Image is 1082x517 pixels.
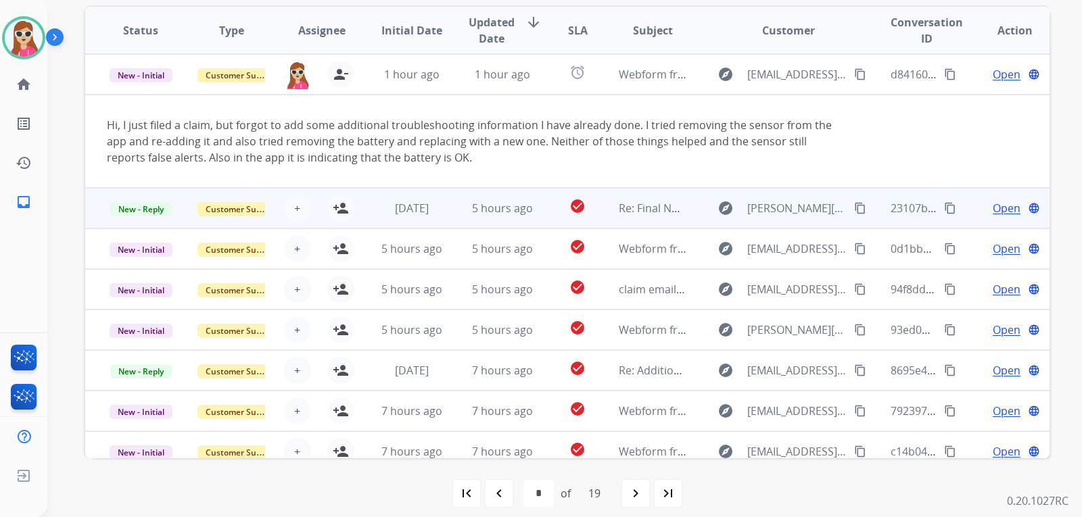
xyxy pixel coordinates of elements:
mat-icon: content_copy [854,202,866,214]
button: + [284,195,311,222]
span: New - Initial [110,283,172,297]
mat-icon: navigate_before [491,485,507,501]
span: 5 hours ago [472,241,533,256]
mat-icon: person_remove [333,66,349,82]
span: 1 hour ago [475,67,530,82]
mat-icon: content_copy [944,243,956,255]
span: Initial Date [381,22,442,39]
mat-icon: inbox [16,194,32,210]
span: New - Initial [110,324,172,338]
mat-icon: content_copy [944,364,956,376]
span: Open [993,66,1020,82]
span: New - Initial [110,445,172,460]
span: Customer Support [197,364,285,378]
mat-icon: person_add [333,403,349,419]
mat-icon: check_circle [569,320,586,336]
span: [PERSON_NAME][EMAIL_ADDRESS][DOMAIN_NAME] [747,322,846,338]
span: Re: Additional Information Needed: Video(s) of defective product in question [619,363,1008,378]
mat-icon: content_copy [854,445,866,458]
span: New - Initial [110,68,172,82]
span: [EMAIL_ADDRESS][DOMAIN_NAME] [747,403,846,419]
img: avatar [5,19,43,57]
div: 19 [578,480,611,507]
mat-icon: check_circle [569,198,586,214]
span: 5 hours ago [472,201,533,216]
span: [EMAIL_ADDRESS][DOMAIN_NAME] [747,66,846,82]
span: Webform from [PERSON_NAME][EMAIL_ADDRESS][DOMAIN_NAME] on [DATE] [619,322,1009,337]
span: New - Reply [110,202,172,216]
span: Customer Support [197,202,285,216]
span: 7 hours ago [472,363,533,378]
span: Status [123,22,158,39]
mat-icon: alarm [569,64,586,80]
mat-icon: home [16,76,32,93]
mat-icon: language [1028,364,1040,376]
mat-icon: language [1028,202,1040,214]
span: + [294,322,300,338]
span: [EMAIL_ADDRESS][DOMAIN_NAME] [747,241,846,257]
span: claim email and number. [619,282,745,297]
span: [EMAIL_ADDRESS][DOMAIN_NAME] [747,281,846,297]
span: SLA [568,22,588,39]
button: + [284,357,311,384]
span: Customer Support [197,405,285,419]
mat-icon: list_alt [16,116,32,132]
span: [PERSON_NAME][EMAIL_ADDRESS][PERSON_NAME][DOMAIN_NAME] [747,200,846,216]
span: Assignee [298,22,346,39]
span: 7 hours ago [472,444,533,459]
mat-icon: explore [718,241,734,257]
span: Webform from [EMAIL_ADDRESS][DOMAIN_NAME] on [DATE] [619,444,925,459]
mat-icon: language [1028,445,1040,458]
div: Hi, I just filed a claim, but forgot to add some additional troubleshooting information I have al... [107,117,847,166]
span: New - Initial [110,405,172,419]
span: Customer Support [197,243,285,257]
span: Open [993,241,1020,257]
mat-icon: first_page [458,485,475,501]
span: + [294,443,300,460]
p: 0.20.1027RC [1007,493,1068,509]
span: Open [993,281,1020,297]
span: + [294,281,300,297]
span: 1 hour ago [384,67,440,82]
span: Conversation ID [891,14,963,47]
span: 5 hours ago [472,282,533,297]
span: 7 hours ago [381,444,442,459]
span: [DATE] [395,363,429,378]
mat-icon: content_copy [944,283,956,295]
span: New - Reply [110,364,172,378]
mat-icon: check_circle [569,441,586,458]
button: + [284,397,311,424]
span: Re: Final Notice: Immediate Escalation to Consumer Court – Breach of U.S. Warranty Policy [619,201,1078,216]
mat-icon: content_copy [944,324,956,336]
mat-icon: person_add [333,362,349,378]
span: Customer Support [197,68,285,82]
mat-icon: last_page [660,485,676,501]
mat-icon: content_copy [854,283,866,295]
mat-icon: explore [718,66,734,82]
mat-icon: content_copy [944,405,956,417]
span: Open [993,362,1020,378]
span: 5 hours ago [381,322,442,337]
button: + [284,276,311,303]
span: New - Initial [110,243,172,257]
span: Customer Support [197,324,285,338]
mat-icon: arrow_downward [525,14,542,30]
span: 7 hours ago [381,403,442,418]
mat-icon: explore [718,362,734,378]
button: + [284,438,311,465]
span: [EMAIL_ADDRESS][DOMAIN_NAME] [747,362,846,378]
span: + [294,362,300,378]
span: + [294,241,300,257]
mat-icon: person_add [333,200,349,216]
span: + [294,200,300,216]
mat-icon: explore [718,281,734,297]
mat-icon: person_add [333,443,349,460]
span: Webform from [EMAIL_ADDRESS][DOMAIN_NAME] on [DATE] [619,67,925,82]
mat-icon: explore [718,443,734,460]
mat-icon: content_copy [854,324,866,336]
mat-icon: explore [718,403,734,419]
span: Open [993,443,1020,460]
button: + [284,316,311,343]
span: Webform from [EMAIL_ADDRESS][DOMAIN_NAME] on [DATE] [619,241,925,256]
mat-icon: check_circle [569,401,586,417]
